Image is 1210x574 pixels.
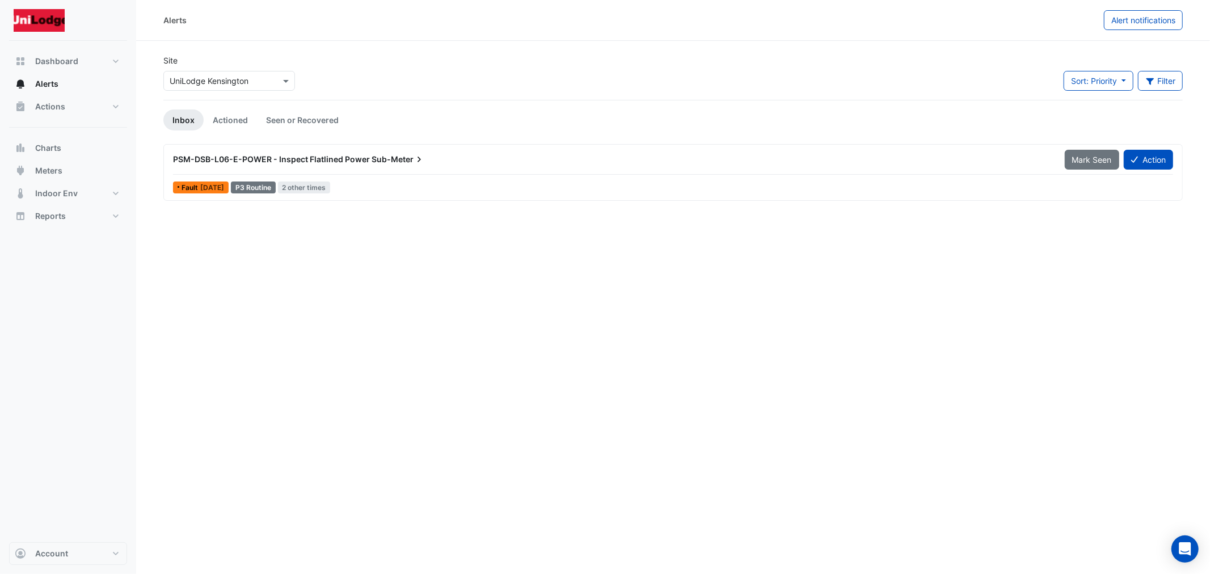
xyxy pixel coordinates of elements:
[15,142,26,154] app-icon: Charts
[182,184,200,191] span: Fault
[14,9,65,32] img: Company Logo
[1065,150,1119,170] button: Mark Seen
[1064,71,1133,91] button: Sort: Priority
[9,137,127,159] button: Charts
[1111,15,1175,25] span: Alert notifications
[9,205,127,227] button: Reports
[204,109,257,130] a: Actioned
[9,95,127,118] button: Actions
[35,142,61,154] span: Charts
[9,50,127,73] button: Dashboard
[372,154,425,165] span: Sub-Meter
[35,56,78,67] span: Dashboard
[35,101,65,112] span: Actions
[9,542,127,565] button: Account
[35,78,58,90] span: Alerts
[15,56,26,67] app-icon: Dashboard
[231,182,276,193] div: P3 Routine
[15,165,26,176] app-icon: Meters
[9,159,127,182] button: Meters
[1071,76,1117,86] span: Sort: Priority
[1124,150,1173,170] button: Action
[15,101,26,112] app-icon: Actions
[35,165,62,176] span: Meters
[163,54,178,66] label: Site
[35,188,78,199] span: Indoor Env
[15,188,26,199] app-icon: Indoor Env
[35,548,68,559] span: Account
[257,109,348,130] a: Seen or Recovered
[15,78,26,90] app-icon: Alerts
[1138,71,1183,91] button: Filter
[1104,10,1183,30] button: Alert notifications
[15,210,26,222] app-icon: Reports
[9,73,127,95] button: Alerts
[1171,535,1199,563] div: Open Intercom Messenger
[163,109,204,130] a: Inbox
[278,182,331,193] span: 2 other times
[163,14,187,26] div: Alerts
[200,183,224,192] span: Sun 28-Sep-2025 09:15 AEST
[173,154,370,164] span: PSM-DSB-L06-E-POWER - Inspect Flatlined Power
[1072,155,1112,164] span: Mark Seen
[9,182,127,205] button: Indoor Env
[35,210,66,222] span: Reports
